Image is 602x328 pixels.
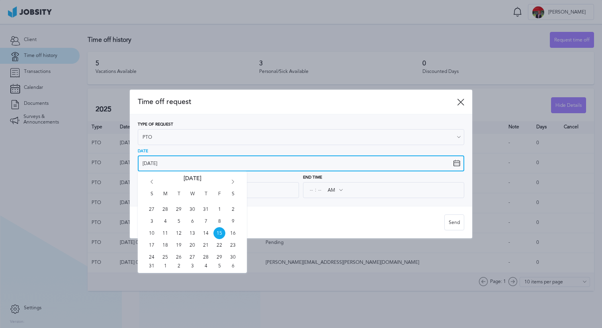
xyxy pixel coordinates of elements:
span: Wed Aug 20 2025 [186,239,198,251]
span: Mon Aug 04 2025 [159,215,171,227]
div: Send [445,215,464,231]
span: Sat Aug 30 2025 [227,251,239,263]
span: Tue Sep 02 2025 [173,263,185,269]
span: Wed Sep 03 2025 [186,263,198,269]
span: W [186,191,198,203]
span: Fri Aug 22 2025 [213,239,225,251]
span: Sat Sep 06 2025 [227,263,239,269]
input: -- [316,183,323,197]
span: Wed Jul 30 2025 [186,203,198,215]
span: Date [138,149,148,154]
span: Fri Aug 15 2025 [213,227,225,239]
span: Fri Aug 29 2025 [213,251,225,263]
span: Sat Aug 02 2025 [227,203,239,215]
span: Sun Aug 10 2025 [146,227,158,239]
span: [DATE] [184,175,201,191]
span: T [200,191,212,203]
i: Go forward 1 month [229,180,236,187]
span: S [146,191,158,203]
span: Thu Jul 31 2025 [200,203,212,215]
span: Sat Aug 16 2025 [227,227,239,239]
span: F [213,191,225,203]
span: M [159,191,171,203]
span: Sat Aug 09 2025 [227,215,239,227]
span: Sun Jul 27 2025 [146,203,158,215]
span: Mon Aug 25 2025 [159,251,171,263]
span: Fri Sep 05 2025 [213,263,225,269]
input: -- [308,183,315,197]
span: Mon Sep 01 2025 [159,263,171,269]
span: Thu Aug 21 2025 [200,239,212,251]
i: Go back 1 month [148,180,155,187]
span: Wed Aug 06 2025 [186,215,198,227]
span: Mon Aug 18 2025 [159,239,171,251]
span: Thu Aug 07 2025 [200,215,212,227]
span: Tue Aug 19 2025 [173,239,185,251]
span: End Time [303,175,322,180]
span: Tue Jul 29 2025 [173,203,185,215]
span: Thu Aug 28 2025 [200,251,212,263]
span: Tue Aug 12 2025 [173,227,185,239]
span: Wed Aug 13 2025 [186,227,198,239]
span: Tue Aug 05 2025 [173,215,185,227]
span: Sat Aug 23 2025 [227,239,239,251]
span: Sun Aug 03 2025 [146,215,158,227]
button: Send [444,214,464,230]
span: Time off request [138,98,457,106]
span: Sun Aug 31 2025 [146,263,158,269]
span: Sun Aug 24 2025 [146,251,158,263]
span: Wed Aug 27 2025 [186,251,198,263]
span: Thu Aug 14 2025 [200,227,212,239]
span: : [315,187,316,193]
span: S [227,191,239,203]
span: Tue Aug 26 2025 [173,251,185,263]
span: Mon Aug 11 2025 [159,227,171,239]
span: Fri Aug 08 2025 [213,215,225,227]
span: Mon Jul 28 2025 [159,203,171,215]
span: Thu Sep 04 2025 [200,263,212,269]
span: Sun Aug 17 2025 [146,239,158,251]
span: Type of Request [138,122,173,127]
span: T [173,191,185,203]
span: Fri Aug 01 2025 [213,203,225,215]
